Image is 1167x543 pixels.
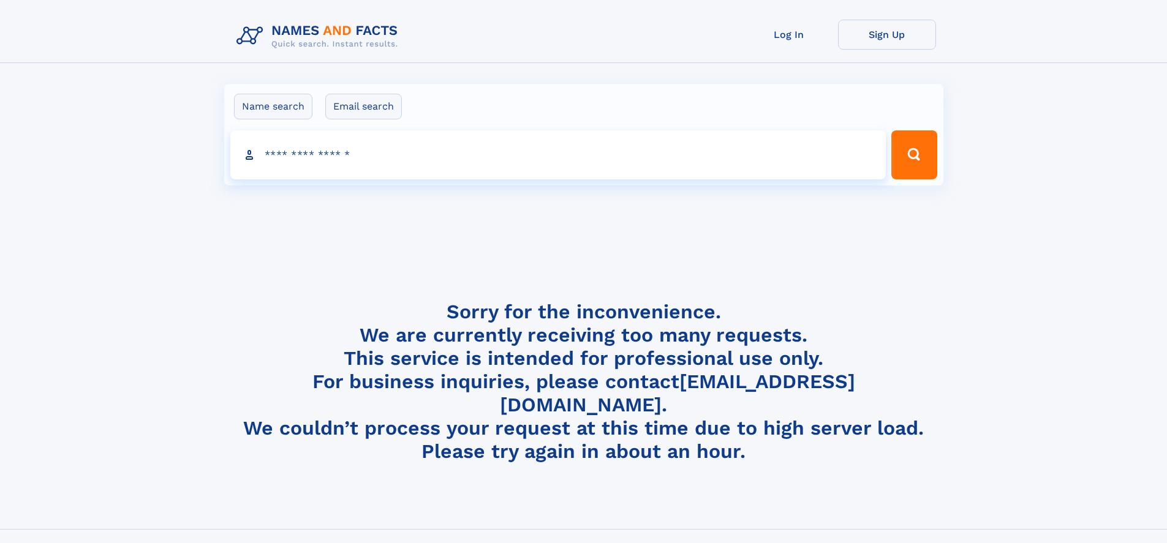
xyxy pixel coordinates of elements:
[232,20,408,53] img: Logo Names and Facts
[230,130,886,179] input: search input
[740,20,838,50] a: Log In
[838,20,936,50] a: Sign Up
[500,370,855,416] a: [EMAIL_ADDRESS][DOMAIN_NAME]
[325,94,402,119] label: Email search
[232,300,936,463] h4: Sorry for the inconvenience. We are currently receiving too many requests. This service is intend...
[891,130,937,179] button: Search Button
[234,94,312,119] label: Name search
